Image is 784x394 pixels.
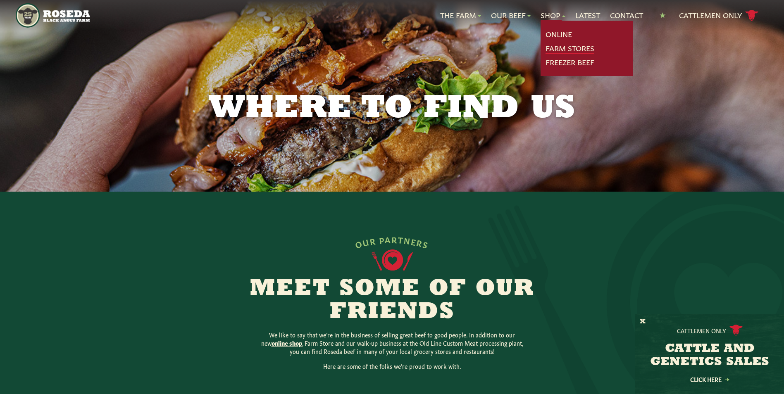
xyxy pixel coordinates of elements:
[16,3,90,28] img: https://roseda.com/wp-content/uploads/2021/05/roseda-25-header.png
[546,29,572,40] a: Online
[234,278,551,324] h2: Meet Some of Our Friends
[640,318,646,326] button: X
[260,330,524,355] p: We like to say that we’re in the business of selling great beef to good people. In addition to ou...
[181,93,604,126] h1: Where to Find Us
[410,236,418,246] span: E
[272,339,302,347] a: online shop
[416,237,424,248] span: R
[422,239,430,249] span: S
[354,238,364,249] span: O
[575,10,600,21] a: Latest
[391,235,398,244] span: R
[546,43,594,54] a: Farm Stores
[440,10,481,21] a: The Farm
[260,362,524,370] p: Here are some of the folks we’re proud to work with.
[403,235,412,245] span: N
[610,10,643,21] a: Contact
[379,235,385,244] span: P
[385,235,392,244] span: A
[677,326,726,335] p: Cattlemen Only
[729,325,743,336] img: cattle-icon.svg
[646,342,774,369] h3: CATTLE AND GENETICS SALES
[491,10,531,21] a: Our Beef
[679,8,758,23] a: Cattlemen Only
[354,235,430,249] div: OUR PARTNERS
[369,236,377,246] span: R
[546,57,594,68] a: Freezer Beef
[362,237,370,247] span: U
[672,377,747,382] a: Click Here
[398,235,404,244] span: T
[541,10,565,21] a: Shop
